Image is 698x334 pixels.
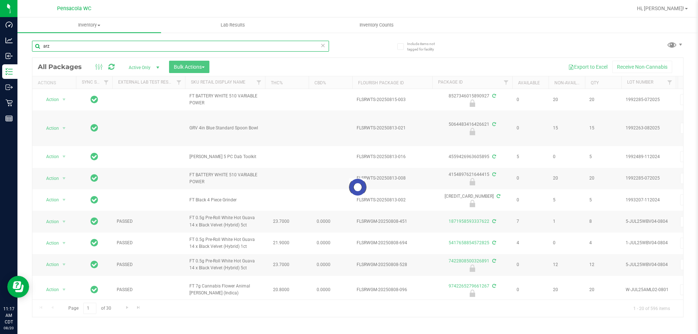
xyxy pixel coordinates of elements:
inline-svg: Retail [5,99,13,106]
span: Inventory [17,22,161,28]
span: Lab Results [211,22,255,28]
input: Search Package ID, Item Name, SKU, Lot or Part Number... [32,41,329,52]
iframe: Resource center [7,276,29,298]
span: Pensacola WC [57,5,91,12]
span: Include items not tagged for facility [407,41,444,52]
span: Hi, [PERSON_NAME]! [637,5,684,11]
p: 11:17 AM CDT [3,306,14,325]
span: Inventory Counts [350,22,404,28]
p: 08/20 [3,325,14,331]
inline-svg: Reports [5,115,13,122]
inline-svg: Inventory [5,68,13,75]
a: Inventory [17,17,161,33]
inline-svg: Dashboard [5,21,13,28]
span: Clear [320,41,325,50]
inline-svg: Outbound [5,84,13,91]
inline-svg: Inbound [5,52,13,60]
inline-svg: Analytics [5,37,13,44]
a: Inventory Counts [305,17,448,33]
a: Lab Results [161,17,305,33]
